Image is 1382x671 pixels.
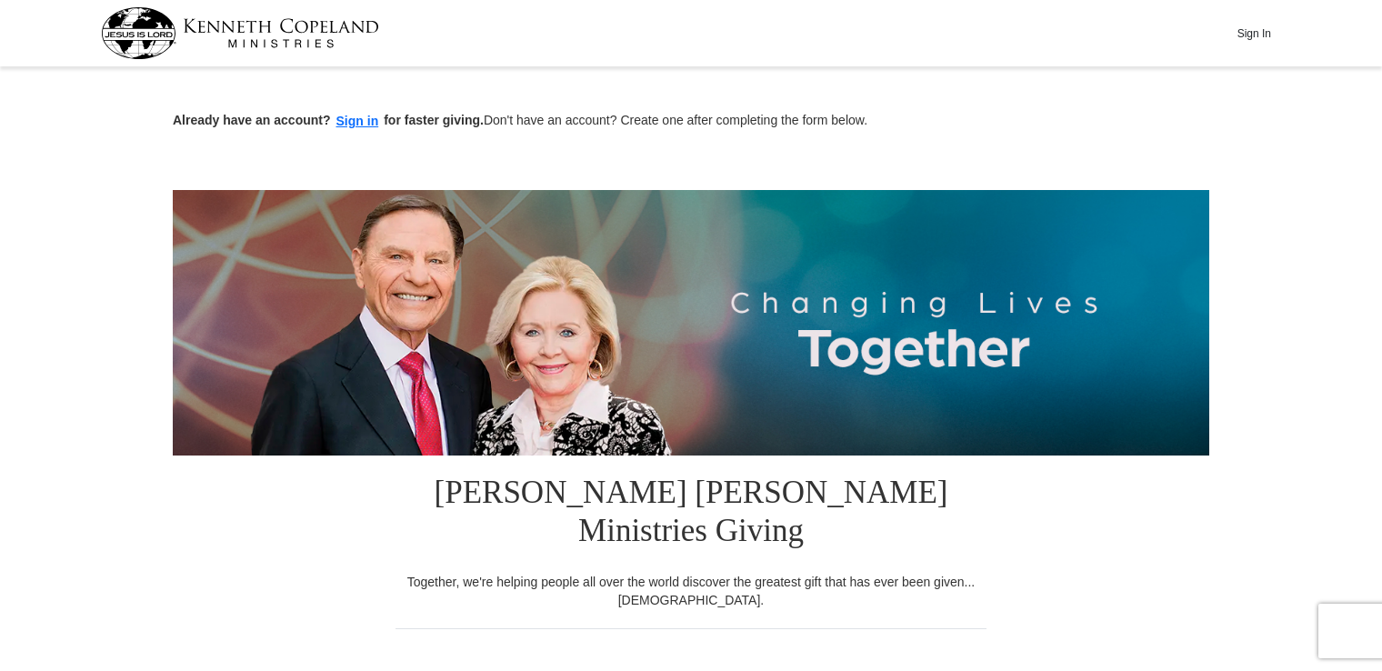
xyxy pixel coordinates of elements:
button: Sign In [1227,19,1281,47]
h1: [PERSON_NAME] [PERSON_NAME] Ministries Giving [396,456,986,573]
strong: Already have an account? for faster giving. [173,113,484,127]
p: Don't have an account? Create one after completing the form below. [173,111,1209,132]
button: Sign in [331,111,385,132]
div: Together, we're helping people all over the world discover the greatest gift that has ever been g... [396,573,986,609]
img: kcm-header-logo.svg [101,7,379,59]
